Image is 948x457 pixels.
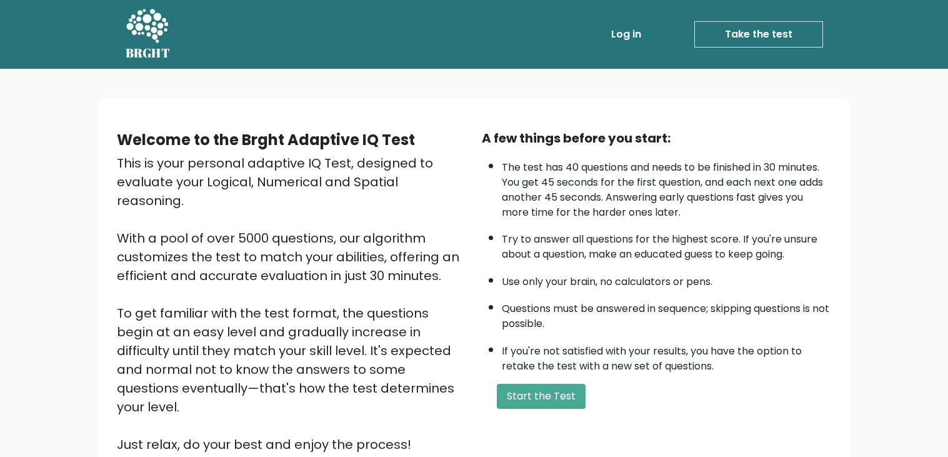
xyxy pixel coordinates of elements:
li: If you're not satisfied with your results, you have the option to retake the test with a new set ... [502,338,832,374]
button: Start the Test [497,384,586,409]
a: BRGHT [126,5,171,64]
li: Try to answer all questions for the highest score. If you're unsure about a question, make an edu... [502,226,832,262]
a: Take the test [694,21,823,48]
h5: BRGHT [126,46,171,61]
li: Use only your brain, no calculators or pens. [502,268,832,289]
a: Log in [606,22,646,47]
li: The test has 40 questions and needs to be finished in 30 minutes. You get 45 seconds for the firs... [502,154,832,220]
b: Welcome to the Brght Adaptive IQ Test [117,129,415,150]
li: Questions must be answered in sequence; skipping questions is not possible. [502,295,832,331]
div: This is your personal adaptive IQ Test, designed to evaluate your Logical, Numerical and Spatial ... [117,154,467,454]
div: A few things before you start: [482,129,832,148]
